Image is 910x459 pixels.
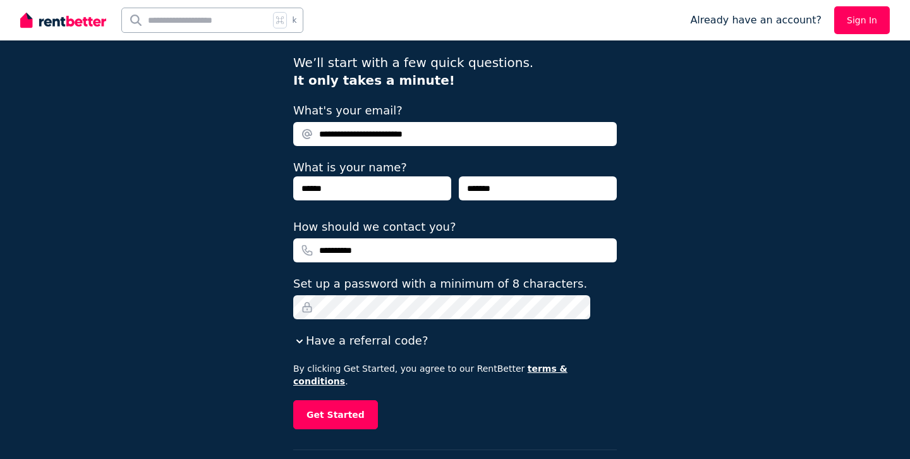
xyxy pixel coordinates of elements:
[293,332,428,350] button: Have a referral code?
[834,6,890,34] a: Sign In
[690,13,822,28] span: Already have an account?
[293,400,378,429] button: Get Started
[293,55,533,88] span: We’ll start with a few quick questions.
[20,11,106,30] img: RentBetter
[293,161,407,174] label: What is your name?
[293,73,455,88] b: It only takes a minute!
[293,102,403,119] label: What's your email?
[292,15,296,25] span: k
[293,275,587,293] label: Set up a password with a minimum of 8 characters.
[293,218,456,236] label: How should we contact you?
[293,362,617,388] p: By clicking Get Started, you agree to our RentBetter .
